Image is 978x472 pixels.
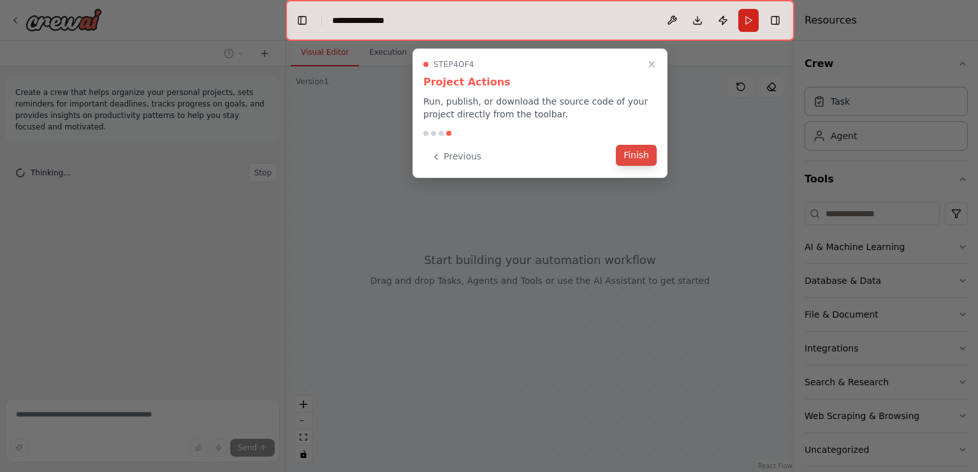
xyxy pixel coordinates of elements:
h3: Project Actions [423,75,657,90]
span: Step 4 of 4 [434,59,474,70]
button: Previous [423,146,489,167]
button: Close walkthrough [644,57,659,72]
p: Run, publish, or download the source code of your project directly from the toolbar. [423,95,657,121]
button: Hide left sidebar [293,11,311,29]
button: Finish [616,145,657,166]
